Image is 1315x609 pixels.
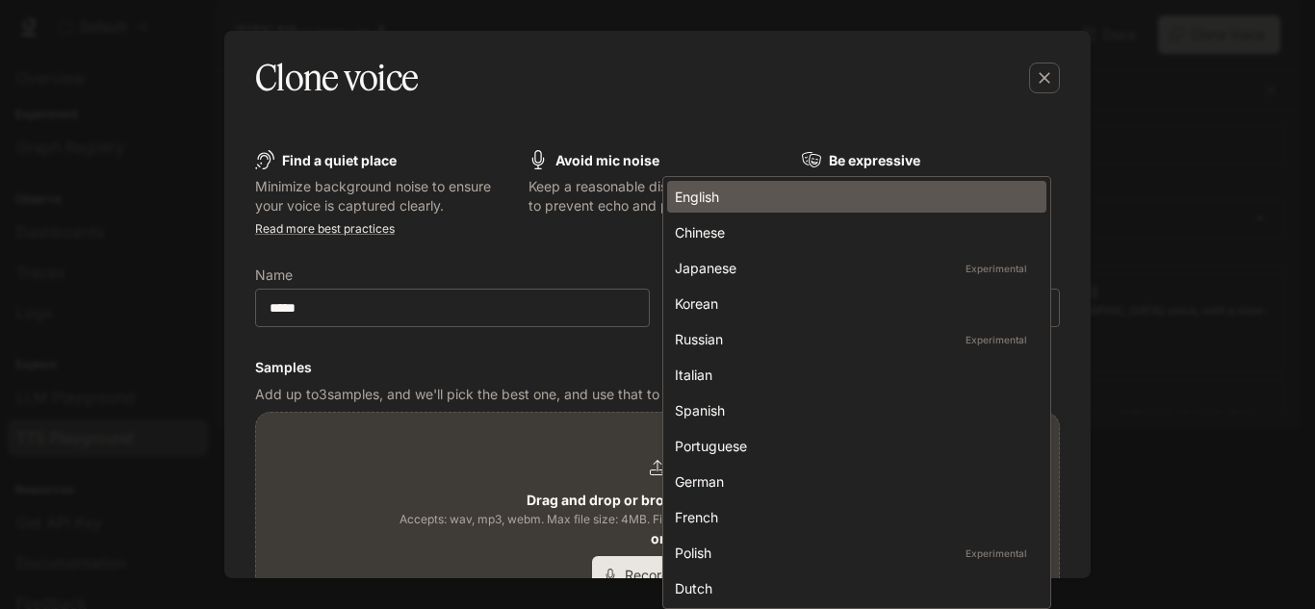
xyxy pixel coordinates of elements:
[675,543,1031,563] div: Polish
[675,400,1031,420] div: Spanish
[962,260,1031,277] p: Experimental
[675,436,1031,456] div: Portuguese
[962,331,1031,348] p: Experimental
[675,258,1031,278] div: Japanese
[675,507,1031,527] div: French
[675,365,1031,385] div: Italian
[675,187,1031,207] div: English
[675,471,1031,492] div: German
[675,222,1031,242] div: Chinese
[675,293,1031,314] div: Korean
[962,545,1031,562] p: Experimental
[675,329,1031,349] div: Russian
[675,578,1031,598] div: Dutch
